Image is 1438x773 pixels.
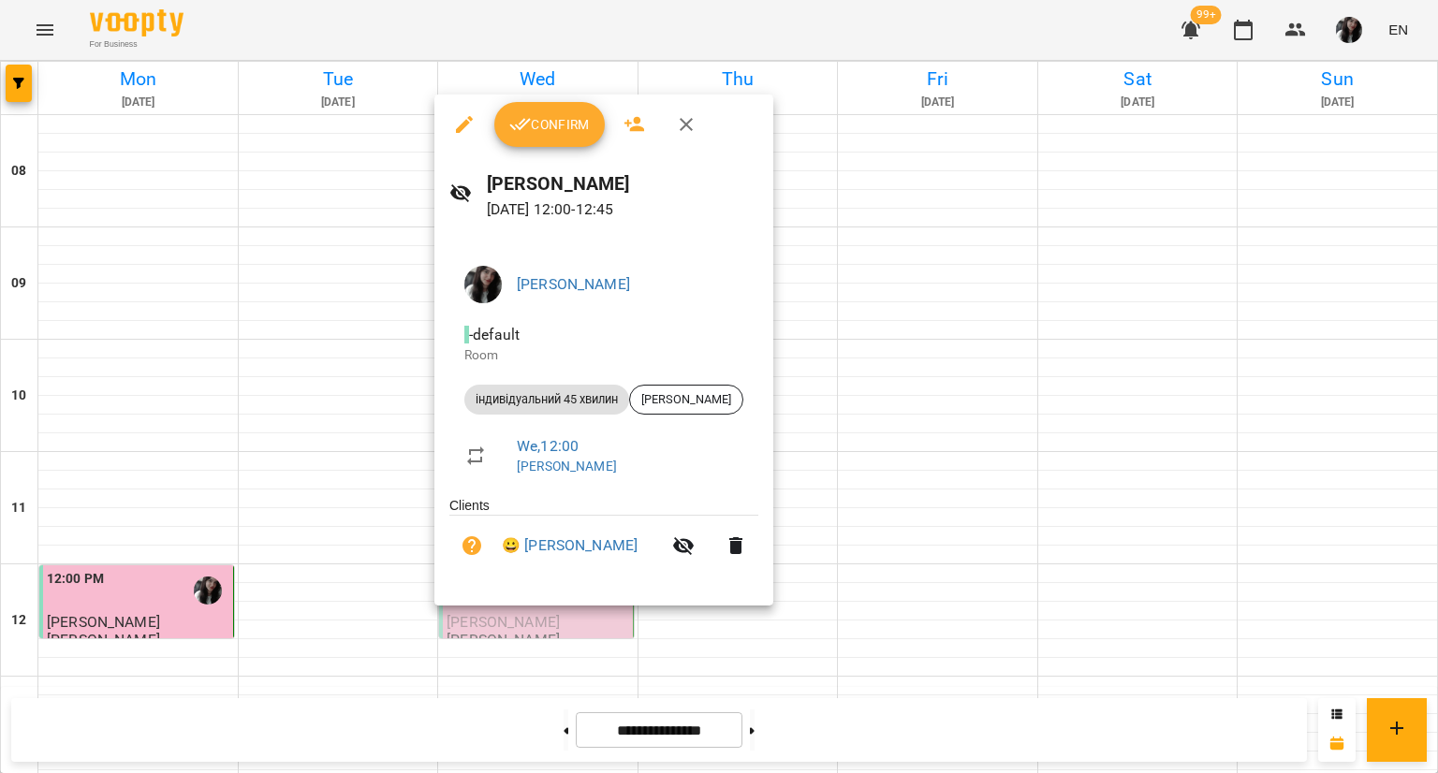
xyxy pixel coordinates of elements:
span: - default [464,326,523,343]
span: [PERSON_NAME] [630,391,742,408]
button: Confirm [494,102,605,147]
p: [DATE] 12:00 - 12:45 [487,198,758,221]
p: Room [464,346,743,365]
a: [PERSON_NAME] [517,459,617,474]
span: індивідуальний 45 хвилин [464,391,629,408]
h6: [PERSON_NAME] [487,169,758,198]
div: [PERSON_NAME] [629,385,743,415]
a: 😀 [PERSON_NAME] [502,534,638,557]
button: Unpaid. Bill the attendance? [449,523,494,568]
a: We , 12:00 [517,437,579,455]
img: d9ea9a7fe13608e6f244c4400442cb9c.jpg [464,266,502,303]
ul: Clients [449,496,758,583]
a: [PERSON_NAME] [517,275,630,293]
span: Confirm [509,113,590,136]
